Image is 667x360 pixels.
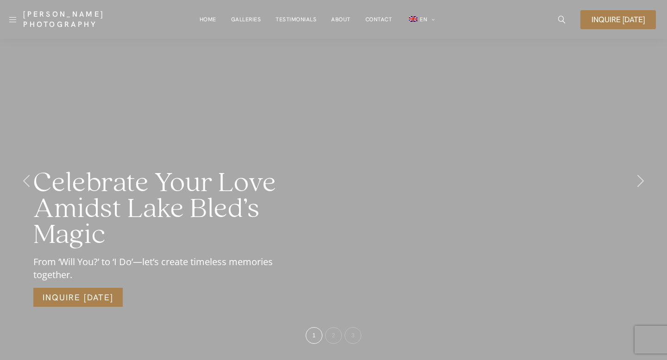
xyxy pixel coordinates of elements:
a: Inquire [DATE] [33,288,123,307]
span: Inquire [DATE] [591,16,645,24]
span: 1 [312,332,315,339]
span: 2 [332,332,335,339]
a: en_GBEN [407,10,435,29]
a: [PERSON_NAME] Photography [23,9,132,30]
div: From ‘Will You?’ to ‘I Do’—let’s create timeless memories together. [33,255,287,281]
a: Galleries [231,10,261,29]
a: Contact [365,10,392,29]
a: About [331,10,351,29]
a: Inquire [DATE] [580,10,656,29]
a: icon-magnifying-glass34 [554,11,570,28]
span: EN [420,16,427,23]
span: 3 [351,332,354,339]
h2: Celebrate Your Love Amidst Lake Bled’s Magic [33,171,287,248]
a: Home [200,10,216,29]
a: Testimonials [276,10,316,29]
img: EN [409,16,417,22]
